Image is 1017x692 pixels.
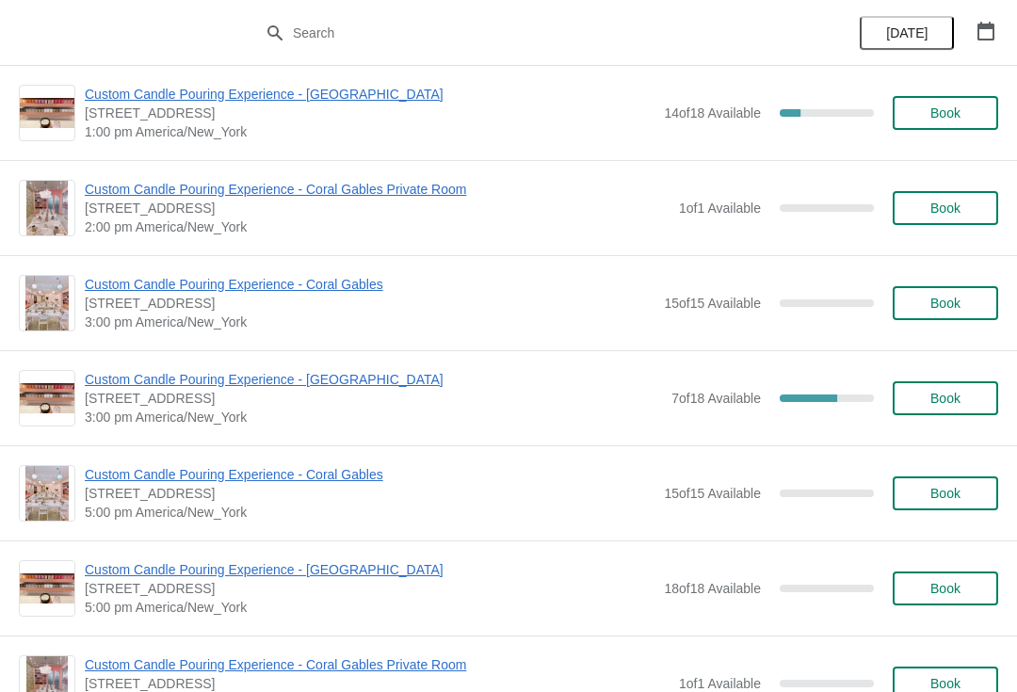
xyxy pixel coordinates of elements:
img: Custom Candle Pouring Experience - Coral Gables Private Room | 154 Giralda Avenue, Coral Gables, ... [26,181,68,235]
span: 1 of 1 Available [679,676,761,691]
img: Custom Candle Pouring Experience - Coral Gables | 154 Giralda Avenue, Coral Gables, FL, USA | 3:0... [25,276,70,330]
span: 3:00 pm America/New_York [85,313,654,331]
span: Custom Candle Pouring Experience - Coral Gables Private Room [85,180,670,199]
span: 14 of 18 Available [664,105,761,121]
span: Book [930,486,960,501]
span: 1:00 pm America/New_York [85,122,654,141]
button: Book [893,476,998,510]
span: [STREET_ADDRESS] [85,104,654,122]
span: Book [930,676,960,691]
span: Book [930,296,960,311]
span: Custom Candle Pouring Experience - [GEOGRAPHIC_DATA] [85,370,662,389]
button: Book [893,96,998,130]
span: 3:00 pm America/New_York [85,408,662,426]
span: 15 of 15 Available [664,296,761,311]
span: Book [930,201,960,216]
button: Book [893,286,998,320]
span: 5:00 pm America/New_York [85,503,654,522]
span: Custom Candle Pouring Experience - Coral Gables Private Room [85,655,670,674]
span: Book [930,105,960,121]
span: [STREET_ADDRESS] [85,484,654,503]
span: Custom Candle Pouring Experience - Coral Gables [85,465,654,484]
img: Custom Candle Pouring Experience - Fort Lauderdale | 914 East Las Olas Boulevard, Fort Lauderdale... [20,573,74,604]
span: 1 of 1 Available [679,201,761,216]
button: Book [893,191,998,225]
span: Book [930,581,960,596]
span: [STREET_ADDRESS] [85,294,654,313]
img: Custom Candle Pouring Experience - Fort Lauderdale | 914 East Las Olas Boulevard, Fort Lauderdale... [20,383,74,414]
span: 7 of 18 Available [671,391,761,406]
span: 18 of 18 Available [664,581,761,596]
img: Custom Candle Pouring Experience - Fort Lauderdale | 914 East Las Olas Boulevard, Fort Lauderdale... [20,98,74,129]
img: Custom Candle Pouring Experience - Coral Gables | 154 Giralda Avenue, Coral Gables, FL, USA | 5:0... [25,466,70,521]
span: [STREET_ADDRESS] [85,579,654,598]
span: Custom Candle Pouring Experience - [GEOGRAPHIC_DATA] [85,85,654,104]
span: Custom Candle Pouring Experience - [GEOGRAPHIC_DATA] [85,560,654,579]
button: Book [893,381,998,415]
span: 5:00 pm America/New_York [85,598,654,617]
span: [DATE] [886,25,928,40]
span: Book [930,391,960,406]
span: 2:00 pm America/New_York [85,217,670,236]
span: [STREET_ADDRESS] [85,389,662,408]
span: Custom Candle Pouring Experience - Coral Gables [85,275,654,294]
button: Book [893,571,998,605]
input: Search [292,16,763,50]
span: 15 of 15 Available [664,486,761,501]
button: [DATE] [860,16,954,50]
span: [STREET_ADDRESS] [85,199,670,217]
